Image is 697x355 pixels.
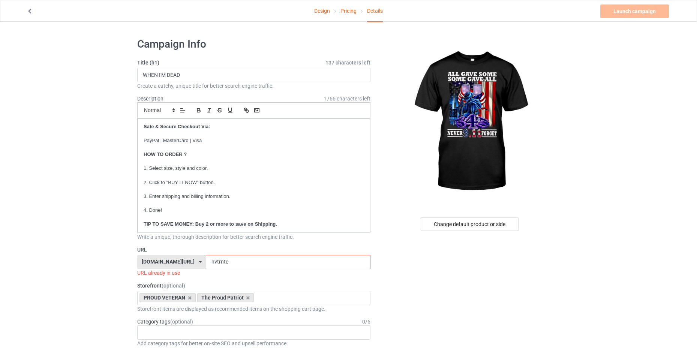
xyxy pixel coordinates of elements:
[137,82,370,90] div: Create a catchy, unique title for better search engine traffic.
[421,217,519,231] div: Change default product or side
[144,221,277,227] strong: TIP TO SAVE MONEY: Buy 2 or more to save on Shipping.
[144,193,364,200] p: 3. Enter shipping and billing information.
[324,95,370,102] span: 1766 characters left
[137,318,193,325] label: Category tags
[144,137,364,144] p: PayPal | MasterCard | Visa
[162,283,185,289] span: (optional)
[137,96,163,102] label: Description
[137,37,370,51] h1: Campaign Info
[144,124,210,129] strong: Safe & Secure Checkout Via:
[367,0,383,22] div: Details
[197,293,254,302] div: The Proud Patriot
[144,151,187,157] strong: HOW TO ORDER ?
[137,246,370,253] label: URL
[137,233,370,241] div: Write a unique, thorough description for better search engine traffic.
[325,59,370,66] span: 137 characters left
[137,269,370,277] div: URL already in use
[144,179,364,186] p: 2. Click to "BUY IT NOW" button.
[137,305,370,313] div: Storefront items are displayed as recommended items on the shopping cart page.
[340,0,357,21] a: Pricing
[137,282,370,289] label: Storefront
[139,293,196,302] div: PROUD VETERAN
[170,319,193,325] span: (optional)
[142,259,195,264] div: [DOMAIN_NAME][URL]
[144,207,364,214] p: 4. Done!
[144,165,364,172] p: 1. Select size, style and color.
[137,340,370,347] div: Add category tags for better on-site SEO and upsell performance.
[314,0,330,21] a: Design
[137,59,370,66] label: Title (h1)
[362,318,370,325] div: 0 / 6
